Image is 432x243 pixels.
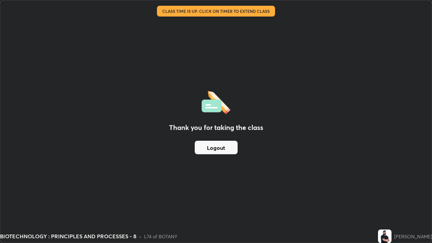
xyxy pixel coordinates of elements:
[139,233,141,240] div: •
[144,233,177,240] div: L74 of BOTANY
[378,230,391,243] img: d98aa69fbffa4e468a8ec30e0ca3030a.jpg
[195,141,238,154] button: Logout
[201,89,231,114] img: offlineFeedback.1438e8b3.svg
[169,123,263,133] h2: Thank you for taking the class
[394,233,432,240] div: [PERSON_NAME]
